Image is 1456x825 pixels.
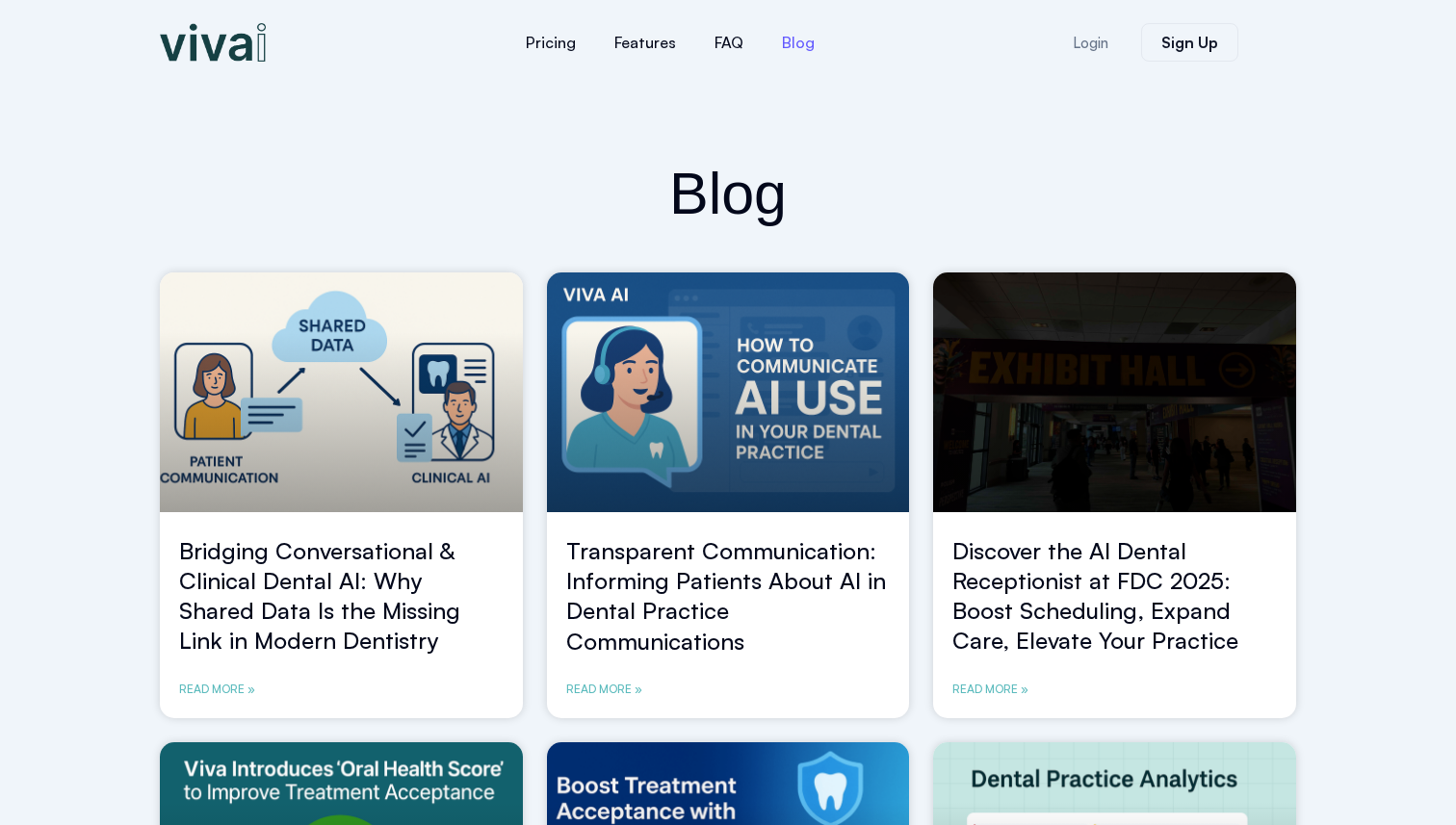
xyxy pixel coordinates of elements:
a: Discover the AI Dental Receptionist at FDC 2025: Boost Scheduling, Expand Care, Elevate Your Prac... [952,536,1238,656]
a: Pricing [507,19,595,65]
a: Read more about Discover the AI Dental Receptionist at FDC 2025: Boost Scheduling, Expand Care, E... [952,680,1028,699]
h2: Blog [160,156,1296,232]
a: FAQ [695,19,763,65]
nav: Menu [391,19,949,65]
a: Read more about Transparent Communication: Informing Patients About AI in Dental Practice Communi... [566,680,642,699]
a: Bridging Conversational & Clinical Dental AI: Why Shared Data Is the Missing Link in Modern Denti... [179,536,460,656]
a: Sign Up [1141,23,1238,62]
a: Transparent Communication: Informing Patients About AI in Dental Practice Communications [566,536,886,656]
a: FDC-2025-AI-Dental-Receptionist [933,272,1296,512]
span: Login [1073,36,1108,50]
a: Login [1050,24,1131,62]
a: Blog [763,19,834,65]
a: Read more about Bridging Conversational & Clinical Dental AI: Why Shared Data Is the Missing Link... [179,680,255,699]
span: Sign Up [1161,35,1218,50]
a: Features [595,19,695,65]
